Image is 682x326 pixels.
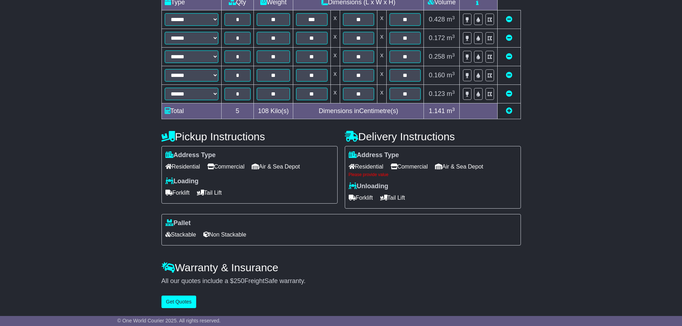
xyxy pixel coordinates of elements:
td: x [377,10,386,29]
h4: Warranty & Insurance [161,262,521,273]
button: Get Quotes [161,296,197,308]
a: Remove this item [506,53,512,60]
h4: Pickup Instructions [161,131,338,142]
td: x [377,85,386,103]
span: m [447,107,455,115]
a: Remove this item [506,72,512,79]
td: x [330,85,340,103]
sup: 3 [452,34,455,39]
td: x [377,48,386,66]
label: Pallet [165,219,191,227]
span: Stackable [165,229,196,240]
span: 0.160 [429,72,445,79]
td: x [377,29,386,48]
label: Address Type [165,151,216,159]
span: m [447,90,455,97]
td: 5 [221,103,254,119]
sup: 3 [452,15,455,20]
span: Commercial [391,161,428,172]
span: 0.258 [429,53,445,60]
td: x [330,10,340,29]
span: 0.172 [429,34,445,42]
div: Please provide value [349,172,517,177]
a: Remove this item [506,16,512,23]
span: 250 [234,277,245,284]
span: Air & Sea Depot [435,161,483,172]
span: m [447,72,455,79]
td: Kilo(s) [254,103,293,119]
span: Residential [165,161,200,172]
a: Remove this item [506,90,512,97]
span: © One World Courier 2025. All rights reserved. [117,318,221,323]
label: Unloading [349,183,388,190]
a: Add new item [506,107,512,115]
span: 108 [258,107,269,115]
td: x [330,29,340,48]
sup: 3 [452,89,455,95]
span: Air & Sea Depot [252,161,300,172]
td: x [330,66,340,85]
label: Address Type [349,151,399,159]
h4: Delivery Instructions [345,131,521,142]
span: m [447,16,455,23]
span: 1.141 [429,107,445,115]
span: Non Stackable [203,229,246,240]
label: Loading [165,177,199,185]
span: m [447,53,455,60]
span: Residential [349,161,383,172]
td: x [330,48,340,66]
div: All our quotes include a $ FreightSafe warranty. [161,277,521,285]
a: Remove this item [506,34,512,42]
span: Tail Lift [380,192,405,203]
td: Total [161,103,221,119]
td: Dimensions in Centimetre(s) [293,103,424,119]
sup: 3 [452,107,455,112]
sup: 3 [452,71,455,76]
span: Forklift [349,192,373,203]
span: Forklift [165,187,190,198]
span: Tail Lift [197,187,222,198]
span: 0.123 [429,90,445,97]
td: x [377,66,386,85]
sup: 3 [452,52,455,58]
span: m [447,34,455,42]
span: Commercial [207,161,245,172]
span: 0.428 [429,16,445,23]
